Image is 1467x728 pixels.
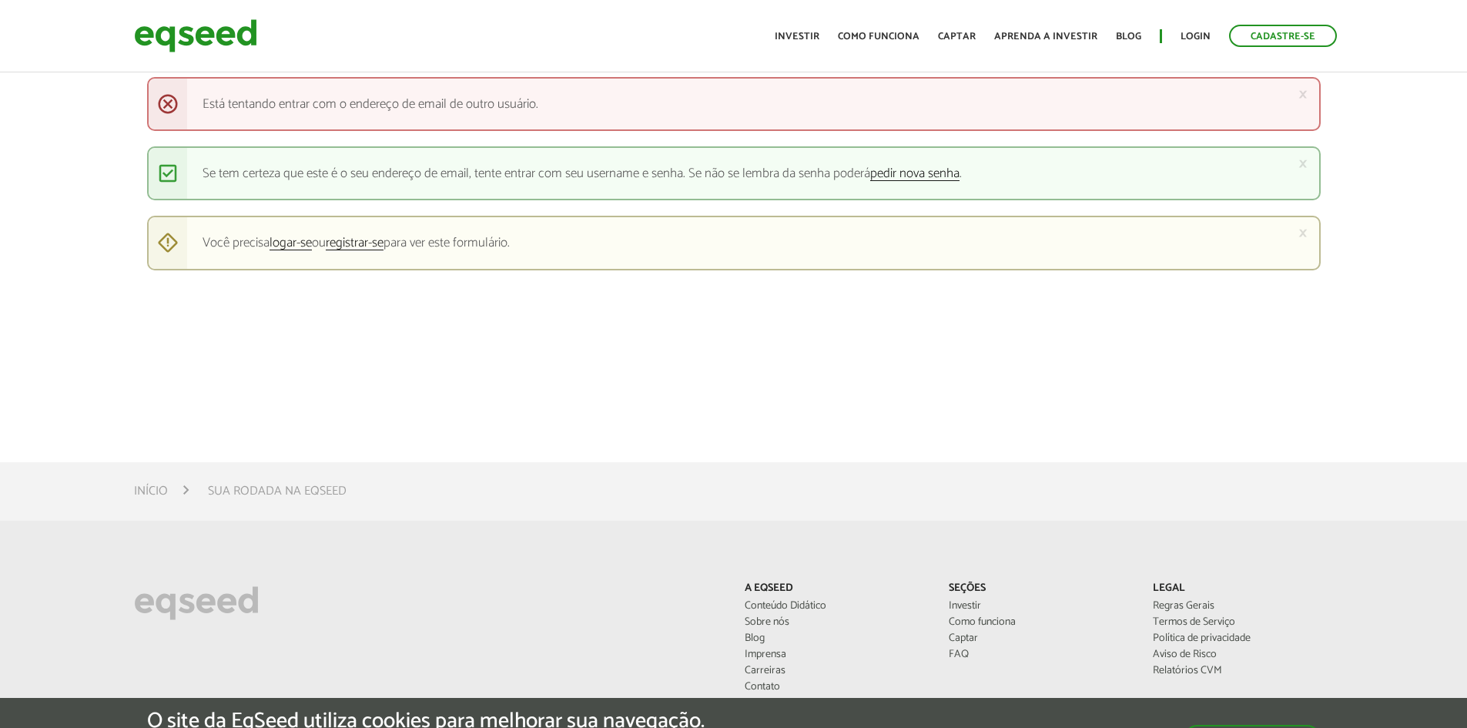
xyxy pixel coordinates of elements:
[745,682,926,693] a: Contato
[745,633,926,644] a: Blog
[745,601,926,612] a: Conteúdo Didático
[1153,617,1334,628] a: Termos de Serviço
[949,601,1130,612] a: Investir
[1181,32,1211,42] a: Login
[1298,225,1308,241] a: ×
[134,15,257,56] img: EqSeed
[838,32,919,42] a: Como funciona
[147,77,1321,131] div: Está tentando entrar com o endereço de email de outro usuário.
[1116,32,1141,42] a: Blog
[147,216,1321,270] div: Você precisa ou para ver este formulário.
[1298,86,1308,102] a: ×
[745,582,926,595] p: A EqSeed
[1153,601,1334,612] a: Regras Gerais
[775,32,819,42] a: Investir
[949,582,1130,595] p: Seções
[134,485,168,498] a: Início
[938,32,976,42] a: Captar
[1153,666,1334,676] a: Relatórios CVM
[745,617,926,628] a: Sobre nós
[1153,582,1334,595] p: Legal
[1153,649,1334,660] a: Aviso de Risco
[208,481,347,502] li: Sua rodada na EqSeed
[949,649,1130,660] a: FAQ
[870,167,960,181] a: pedir nova senha
[949,633,1130,644] a: Captar
[994,32,1097,42] a: Aprenda a investir
[1229,25,1337,47] a: Cadastre-se
[949,617,1130,628] a: Como funciona
[134,582,259,624] img: EqSeed Logo
[270,237,312,250] a: logar-se
[147,146,1321,200] div: Se tem certeza que este é o seu endereço de email, tente entrar com seu username e senha. Se não ...
[745,649,926,660] a: Imprensa
[1153,633,1334,644] a: Política de privacidade
[326,237,383,250] a: registrar-se
[745,666,926,676] a: Carreiras
[1298,156,1308,172] a: ×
